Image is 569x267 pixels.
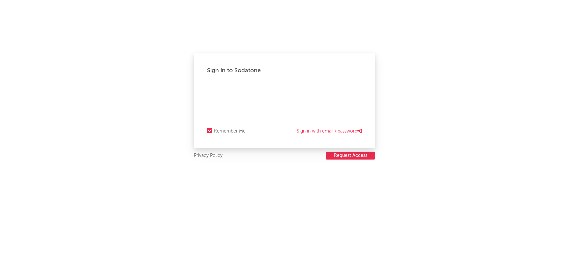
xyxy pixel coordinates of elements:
div: Sign in to Sodatone [207,67,362,74]
div: Remember Me [214,127,246,135]
a: Sign in with email / password [297,127,362,135]
button: Request Access [326,152,375,160]
a: Privacy Policy [194,152,223,160]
